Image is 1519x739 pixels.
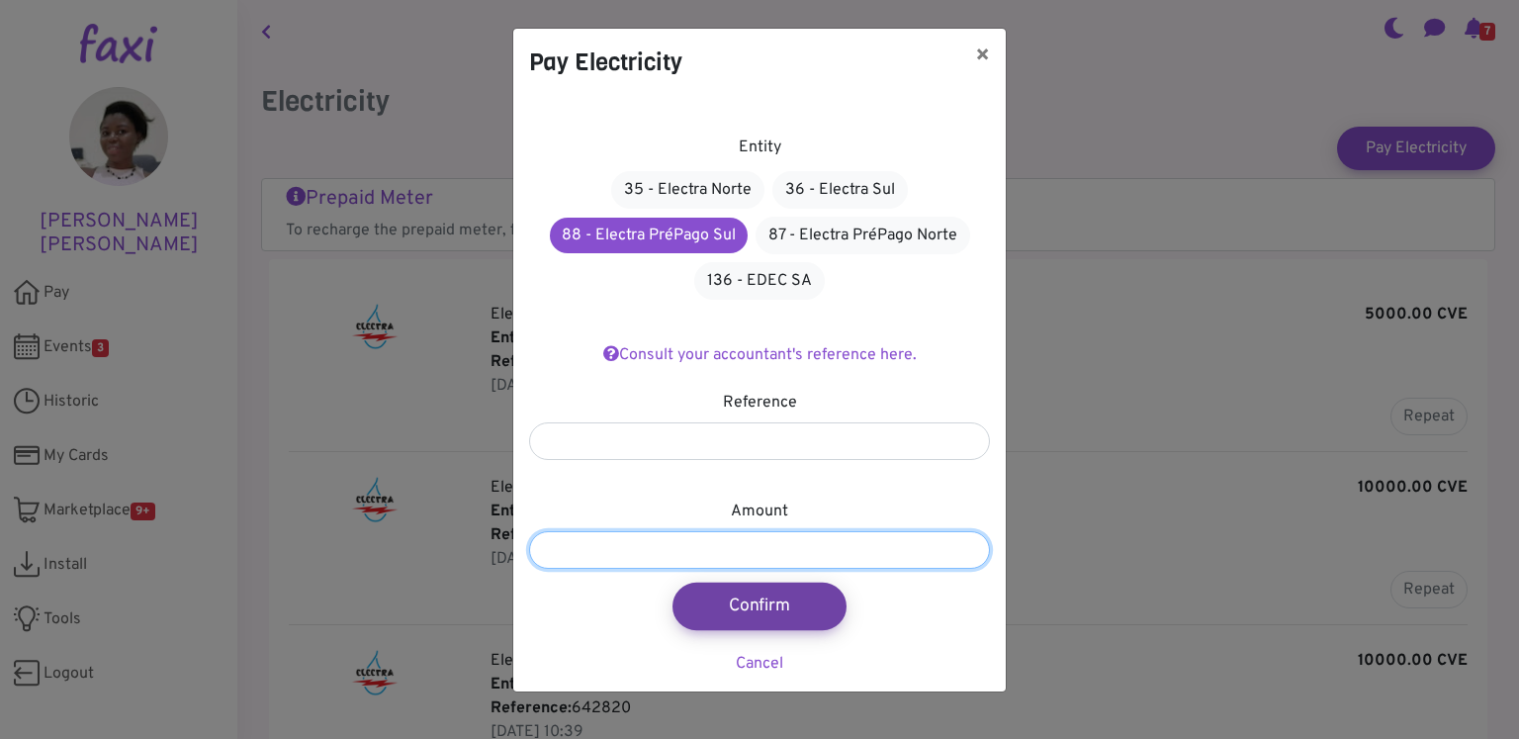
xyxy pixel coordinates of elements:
label: Entity [739,136,781,159]
button: × [959,29,1006,84]
label: Reference [723,391,797,415]
a: 36 - Electra Sul [772,171,908,209]
a: 87 - Electra PréPago Norte [756,217,970,254]
h4: Pay Electricity [529,45,682,80]
label: Amount [731,500,788,523]
a: Consult your accountant's reference here. [603,345,917,365]
a: 35 - Electra Norte [611,171,764,209]
button: Confirm [672,583,847,630]
a: 136 - EDEC SA [694,262,825,300]
a: 88 - Electra PréPago Sul [550,218,748,253]
a: Cancel [736,654,783,674]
